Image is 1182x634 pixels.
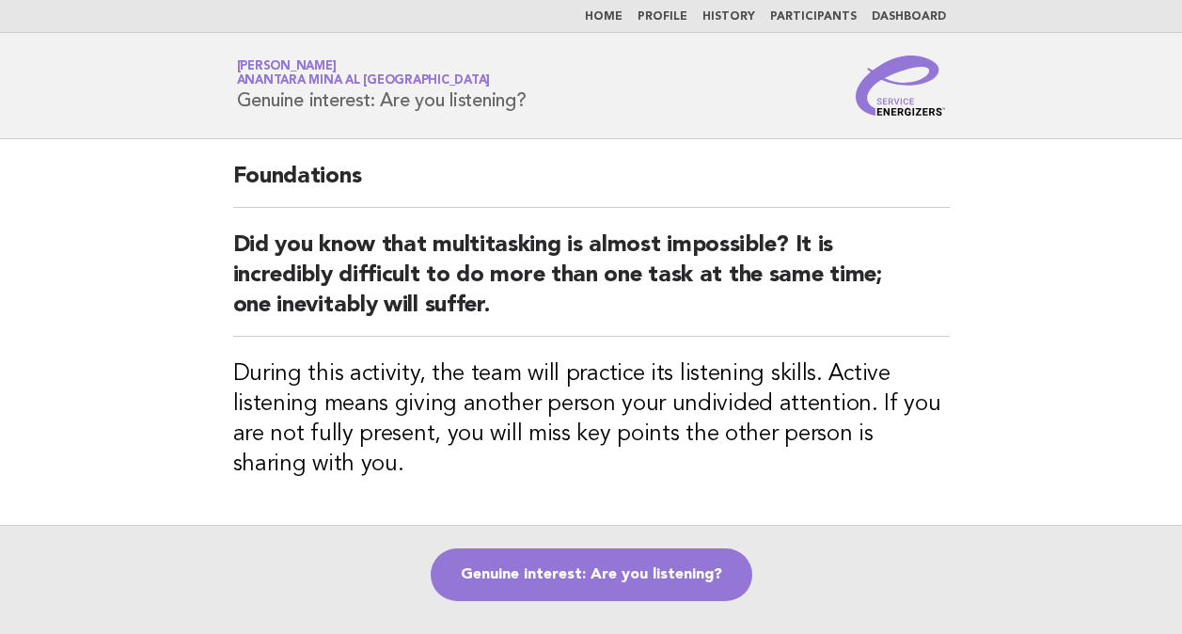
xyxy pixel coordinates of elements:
[237,75,491,87] span: Anantara Mina al [GEOGRAPHIC_DATA]
[585,11,623,23] a: Home
[770,11,857,23] a: Participants
[431,548,752,601] a: Genuine interest: Are you listening?
[233,162,950,208] h2: Foundations
[702,11,755,23] a: History
[233,359,950,480] h3: During this activity, the team will practice its listening skills. Active listening means giving ...
[233,230,950,337] h2: Did you know that multitasking is almost impossible? It is incredibly difficult to do more than o...
[237,60,491,87] a: [PERSON_NAME]Anantara Mina al [GEOGRAPHIC_DATA]
[872,11,946,23] a: Dashboard
[237,61,527,110] h1: Genuine interest: Are you listening?
[856,55,946,116] img: Service Energizers
[638,11,687,23] a: Profile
